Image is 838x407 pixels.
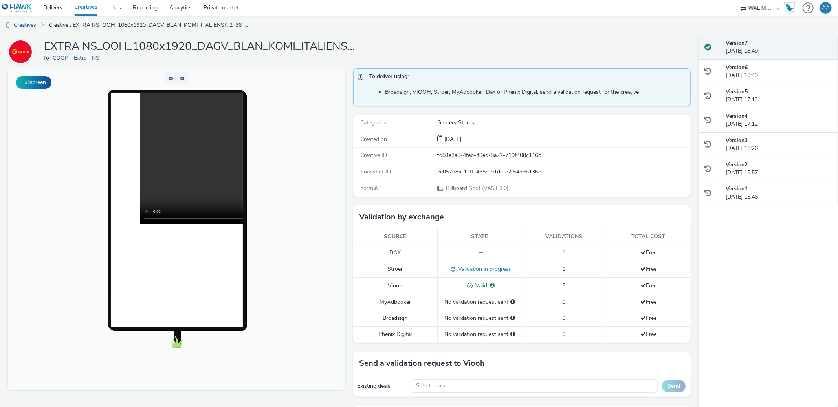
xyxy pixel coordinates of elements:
[562,282,565,289] span: 5
[726,161,832,177] div: [DATE] 15:57
[369,73,682,83] span: To deliver using:
[640,314,656,322] span: Free
[562,298,565,306] span: 0
[726,137,748,144] strong: Version 3
[726,137,832,153] div: [DATE] 16:26
[784,2,799,14] a: Hawk Academy
[640,249,656,256] span: Free
[726,64,748,71] strong: Version 6
[357,382,406,390] div: Existing deals
[437,168,689,176] div: ec057d8a-12ff-465e-91dc-c2f54d9b136c
[353,310,438,326] td: Broadsign
[353,277,438,294] td: Viooh
[353,245,438,261] td: DAX
[45,16,254,35] a: Creative : EXTRA NS_OOH_1080x1920_DAGV_BLAN_KOMI_ITALIENSK 2_36_38_2025
[822,2,830,14] div: AA
[522,229,606,245] th: Validations
[726,39,748,47] strong: Version 7
[360,119,386,126] span: Categories
[784,2,796,14] img: Hawk Academy
[443,135,461,143] div: Creation 26 August 2025, 15:46
[726,88,748,95] strong: Version 5
[360,168,391,175] span: Snapshot ID
[44,39,358,54] h1: EXTRA NS_OOH_1080x1920_DAGV_BLAN_KOMI_ITALIENSK 2_36_38_2025
[437,151,689,159] div: fd84e3a8-4feb-49ed-8a72-719f408c116c
[360,135,387,143] span: Created on
[726,112,748,120] strong: Version 4
[640,282,656,289] span: Free
[353,261,438,277] td: Stroer
[53,54,103,62] a: COOP - Extra - NS
[4,22,12,29] img: dooh
[9,40,32,63] img: COOP - Extra - NS
[353,327,438,343] td: Phenix Digital
[726,161,748,168] strong: Version 2
[8,48,36,55] a: COOP - Extra - NS
[562,249,565,256] span: 1
[606,229,691,245] th: Total cost
[437,229,522,245] th: State
[473,282,487,289] span: Valid
[510,330,515,338] div: Please select a deal below and click on Send to send a validation request to Phenix Digital.
[455,265,511,273] span: Validation in progress
[726,64,832,80] div: [DATE] 18:49
[510,298,515,306] div: Please select a deal below and click on Send to send a validation request to MyAdbooker.
[640,265,656,273] span: Free
[2,3,32,13] img: undefined Logo
[353,294,438,310] td: MyAdbooker
[437,119,689,127] div: Grocery Stores
[445,184,508,192] span: Billboard Spot (VAST 3.0)
[44,54,53,62] span: for
[385,88,686,96] li: Broadsign, VIOOH, Stroer, MyAdbooker, Dax or Phenix Digital: send a validation request for the cr...
[662,380,686,392] button: Send
[726,112,832,128] div: [DATE] 17:12
[442,330,518,338] div: No validation request sent
[640,298,656,306] span: Free
[726,39,832,55] div: [DATE] 18:49
[443,135,461,143] span: [DATE]
[359,211,444,223] h3: Validation by exchange
[360,151,387,159] span: Creative ID
[510,314,515,322] div: Please select a deal below and click on Send to send a validation request to Broadsign.
[16,76,51,89] button: Fullscreen
[726,88,832,104] div: [DATE] 17:13
[726,185,748,192] strong: Version 1
[562,314,565,322] span: 0
[360,184,378,192] span: Format
[416,383,449,389] span: Select deals...
[726,185,832,201] div: [DATE] 15:46
[562,265,565,273] span: 1
[640,330,656,338] span: Free
[353,229,438,245] th: Source
[359,358,485,369] h3: Send a validation request to Viooh
[442,298,518,306] div: No validation request sent
[442,314,518,322] div: No validation request sent
[562,330,565,338] span: 0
